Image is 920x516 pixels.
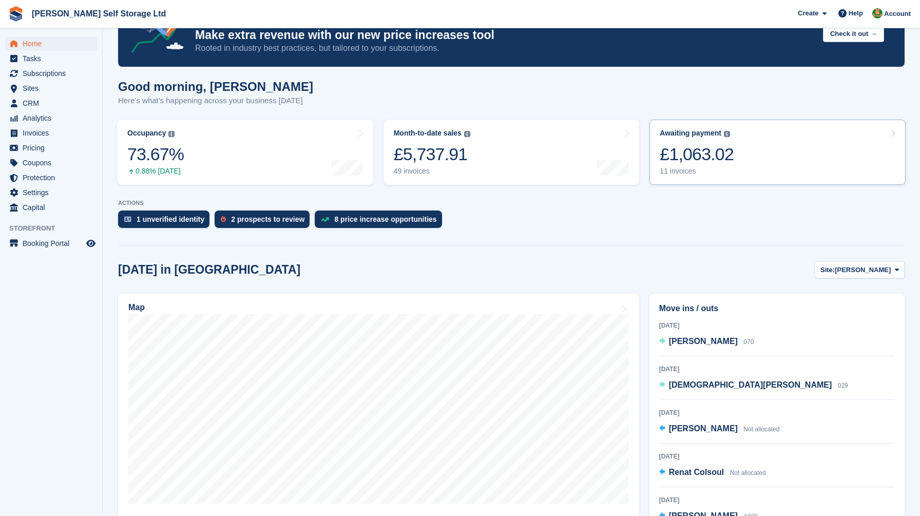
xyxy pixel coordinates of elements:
span: Account [884,9,911,19]
span: Settings [23,185,84,200]
span: Booking Portal [23,236,84,251]
p: Rooted in industry best practices, but tailored to your subscriptions. [195,43,815,54]
button: Check it out → [823,25,884,42]
a: menu [5,111,97,125]
div: 1 unverified identity [137,215,204,223]
span: Storefront [9,223,102,234]
h2: Map [128,303,145,312]
span: Subscriptions [23,66,84,81]
a: menu [5,200,97,215]
div: [DATE] [659,408,895,417]
h2: Move ins / outs [659,302,895,315]
a: menu [5,66,97,81]
div: 0.88% [DATE] [127,167,184,176]
span: Invoices [23,126,84,140]
span: CRM [23,96,84,110]
img: icon-info-grey-7440780725fd019a000dd9b08b2336e03edf1995a4989e88bcd33f0948082b44.svg [464,131,470,137]
p: ACTIONS [118,200,905,206]
img: Joshua Wild [872,8,883,18]
span: Site: [820,265,835,275]
span: Sites [23,81,84,95]
div: 2 prospects to review [231,215,304,223]
div: Occupancy [127,129,166,138]
span: Not allocated [730,469,766,476]
img: icon-info-grey-7440780725fd019a000dd9b08b2336e03edf1995a4989e88bcd33f0948082b44.svg [724,131,730,137]
p: Make extra revenue with our new price increases tool [195,28,815,43]
span: [DEMOGRAPHIC_DATA][PERSON_NAME] [669,380,832,389]
a: menu [5,141,97,155]
a: Awaiting payment £1,063.02 11 invoices [649,120,906,185]
img: verify_identity-adf6edd0f0f0b5bbfe63781bf79b02c33cf7c696d77639b501bdc392416b5a36.svg [124,216,131,222]
a: Preview store [85,237,97,250]
span: Capital [23,200,84,215]
span: 070 [743,338,754,346]
a: [PERSON_NAME] Self Storage Ltd [28,5,170,22]
div: 73.67% [127,144,184,165]
span: Not allocated [743,426,779,433]
div: 8 price increase opportunities [334,215,436,223]
span: Tasks [23,51,84,66]
div: 11 invoices [660,167,734,176]
a: menu [5,81,97,95]
span: Create [798,8,818,18]
a: [PERSON_NAME] Not allocated [659,423,780,436]
h1: Good morning, [PERSON_NAME] [118,80,313,93]
span: Help [849,8,863,18]
a: menu [5,51,97,66]
a: menu [5,156,97,170]
div: [DATE] [659,495,895,505]
img: prospect-51fa495bee0391a8d652442698ab0144808aea92771e9ea1ae160a38d050c398.svg [221,216,226,222]
span: 029 [838,382,848,389]
a: Month-to-date sales £5,737.91 49 invoices [384,120,640,185]
div: Awaiting payment [660,129,721,138]
h2: [DATE] in [GEOGRAPHIC_DATA] [118,263,300,277]
a: menu [5,170,97,185]
div: [DATE] [659,452,895,461]
a: menu [5,36,97,51]
a: 8 price increase opportunities [315,211,447,233]
img: stora-icon-8386f47178a22dfd0bd8f6a31ec36ba5ce8667c1dd55bd0f319d3a0aa187defe.svg [8,6,24,22]
div: 49 invoices [394,167,470,176]
div: Month-to-date sales [394,129,462,138]
div: [DATE] [659,365,895,374]
a: 2 prospects to review [215,211,315,233]
span: Home [23,36,84,51]
a: menu [5,236,97,251]
span: Pricing [23,141,84,155]
img: price_increase_opportunities-93ffe204e8149a01c8c9dc8f82e8f89637d9d84a8eef4429ea346261dce0b2c0.svg [321,217,329,222]
span: [PERSON_NAME] [669,424,738,433]
button: Site: [PERSON_NAME] [815,261,905,278]
a: menu [5,126,97,140]
span: Protection [23,170,84,185]
a: [DEMOGRAPHIC_DATA][PERSON_NAME] 029 [659,379,848,392]
a: 1 unverified identity [118,211,215,233]
a: Renat Colsoul Not allocated [659,466,766,480]
a: menu [5,185,97,200]
div: £5,737.91 [394,144,470,165]
span: [PERSON_NAME] [669,337,738,346]
div: £1,063.02 [660,144,734,165]
div: [DATE] [659,321,895,330]
a: Occupancy 73.67% 0.88% [DATE] [117,120,373,185]
span: Analytics [23,111,84,125]
img: icon-info-grey-7440780725fd019a000dd9b08b2336e03edf1995a4989e88bcd33f0948082b44.svg [168,131,175,137]
a: [PERSON_NAME] 070 [659,335,754,349]
a: menu [5,96,97,110]
p: Here's what's happening across your business [DATE] [118,95,313,107]
span: [PERSON_NAME] [835,265,891,275]
span: Renat Colsoul [669,468,724,476]
span: Coupons [23,156,84,170]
